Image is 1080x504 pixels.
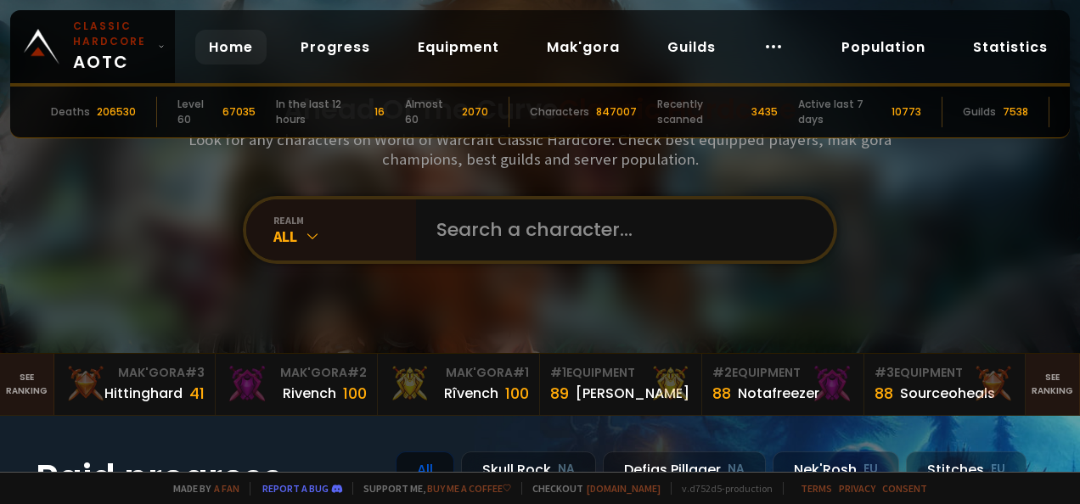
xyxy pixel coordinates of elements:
[276,97,368,127] div: In the last 12 hours
[513,364,529,381] span: # 1
[839,482,875,495] a: Privacy
[182,130,898,169] h3: Look for any characters on World of Warcraft Classic Hardcore. Check best equipped players, mak'g...
[189,382,205,405] div: 41
[738,383,819,404] div: Notafreezer
[712,364,853,382] div: Equipment
[798,97,885,127] div: Active last 7 days
[875,382,893,405] div: 88
[343,382,367,405] div: 100
[461,451,596,488] div: Skull Rock
[505,382,529,405] div: 100
[1026,354,1080,415] a: Seeranking
[54,354,217,415] a: Mak'Gora#3Hittinghard41
[959,30,1061,64] a: Statistics
[426,199,813,260] input: Search a character...
[963,104,996,120] div: Guilds
[864,354,1027,415] a: #3Equipment88Sourceoheals
[728,461,745,478] small: NA
[73,19,151,49] small: Classic Hardcore
[163,482,239,495] span: Made by
[671,482,773,495] span: v. d752d5 - production
[214,482,239,495] a: a fan
[104,383,183,404] div: Hittinghard
[521,482,661,495] span: Checkout
[352,482,511,495] span: Support me,
[550,382,569,405] div: 89
[530,104,589,120] div: Characters
[427,482,511,495] a: Buy me a coffee
[65,364,205,382] div: Mak'Gora
[73,19,151,75] span: AOTC
[273,227,416,246] div: All
[603,451,766,488] div: Defias Pillager
[892,104,921,120] div: 10773
[702,354,864,415] a: #2Equipment88Notafreezer
[751,104,778,120] div: 3435
[273,214,416,227] div: realm
[801,482,832,495] a: Terms
[222,104,256,120] div: 67035
[51,104,90,120] div: Deaths
[185,364,205,381] span: # 3
[558,461,575,478] small: NA
[396,451,454,488] div: All
[654,30,729,64] a: Guilds
[195,30,267,64] a: Home
[906,451,1027,488] div: Stitches
[576,383,689,404] div: [PERSON_NAME]
[587,482,661,495] a: [DOMAIN_NAME]
[863,461,878,478] small: EU
[404,30,513,64] a: Equipment
[462,104,488,120] div: 2070
[444,383,498,404] div: Rîvench
[875,364,1015,382] div: Equipment
[10,10,175,83] a: Classic HardcoreAOTC
[374,104,385,120] div: 16
[550,364,566,381] span: # 1
[388,364,529,382] div: Mak'Gora
[216,354,378,415] a: Mak'Gora#2Rivench100
[828,30,939,64] a: Population
[596,104,637,120] div: 847007
[287,30,384,64] a: Progress
[347,364,367,381] span: # 2
[405,97,455,127] div: Almost 60
[533,30,633,64] a: Mak'gora
[262,482,329,495] a: Report a bug
[550,364,691,382] div: Equipment
[900,383,995,404] div: Sourceoheals
[540,354,702,415] a: #1Equipment89[PERSON_NAME]
[882,482,927,495] a: Consent
[712,382,731,405] div: 88
[712,364,732,381] span: # 2
[177,97,216,127] div: Level 60
[1003,104,1028,120] div: 7538
[226,364,367,382] div: Mak'Gora
[773,451,899,488] div: Nek'Rosh
[283,383,336,404] div: Rivench
[991,461,1005,478] small: EU
[875,364,894,381] span: # 3
[657,97,745,127] div: Recently scanned
[97,104,136,120] div: 206530
[378,354,540,415] a: Mak'Gora#1Rîvench100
